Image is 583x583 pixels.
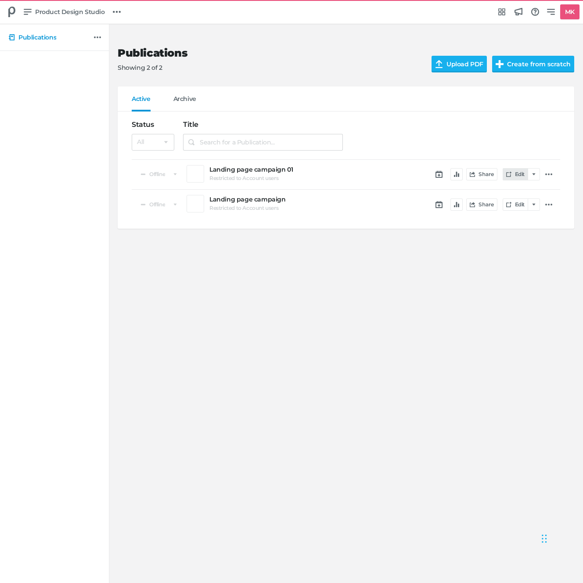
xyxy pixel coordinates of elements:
[183,120,343,129] h4: Title
[542,525,547,552] div: Drag
[466,168,497,180] button: Share
[209,175,278,181] h6: Restricted to Account users
[543,199,554,210] a: Additional actions...
[118,47,417,60] h2: Publications
[209,196,343,203] a: Landing page campaign
[494,4,509,19] a: Integrations Hub
[561,5,578,19] h5: MK
[503,168,528,180] a: Edit
[432,56,498,72] input: Upload PDF
[92,32,103,43] a: Additional actions...
[132,120,174,129] h4: Status
[432,56,487,72] label: Upload PDF
[4,4,20,20] div: Product Design Studio
[132,95,151,112] a: Active
[539,517,583,559] iframe: Chat Widget
[543,169,554,180] a: Additional actions...
[149,172,165,177] span: Offline
[183,134,343,151] input: Search for a Publication...
[187,195,204,212] a: Preview
[5,29,91,45] a: Publications
[209,166,343,173] a: Landing page campaign 01
[187,165,204,183] a: Preview
[492,56,574,72] button: Create from scratch
[173,95,196,112] a: Archive
[35,7,105,17] span: Product Design Studio
[434,169,444,180] a: Schedule Publication
[149,202,165,207] span: Offline
[434,199,444,210] a: Schedule Publication
[209,205,278,211] h6: Restricted to Account users
[18,34,56,41] h5: Publications
[466,198,497,211] button: Share
[118,63,417,72] p: Showing 2 of 2
[503,198,528,211] a: Edit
